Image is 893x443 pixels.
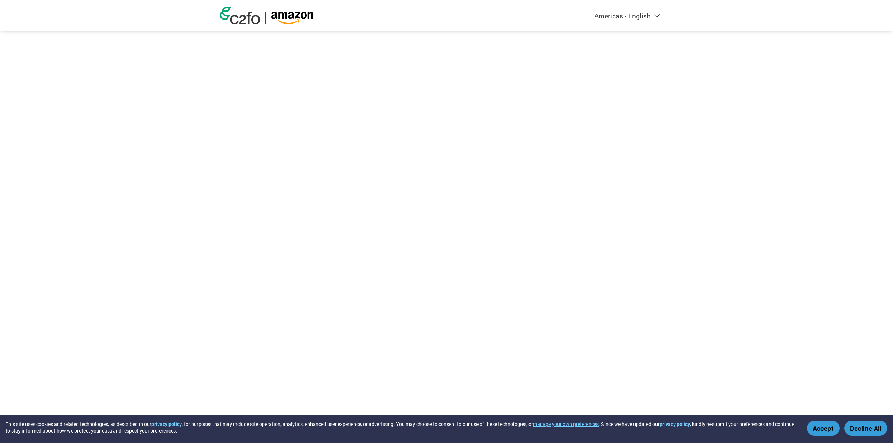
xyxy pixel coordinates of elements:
[6,421,797,434] div: This site uses cookies and related technologies, as described in our , for purposes that may incl...
[220,7,260,24] img: c2fo logo
[271,12,313,24] img: Amazon
[660,421,690,427] a: privacy policy
[844,421,887,436] button: Decline All
[533,421,599,427] button: manage your own preferences
[151,421,182,427] a: privacy policy
[807,421,840,436] button: Accept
